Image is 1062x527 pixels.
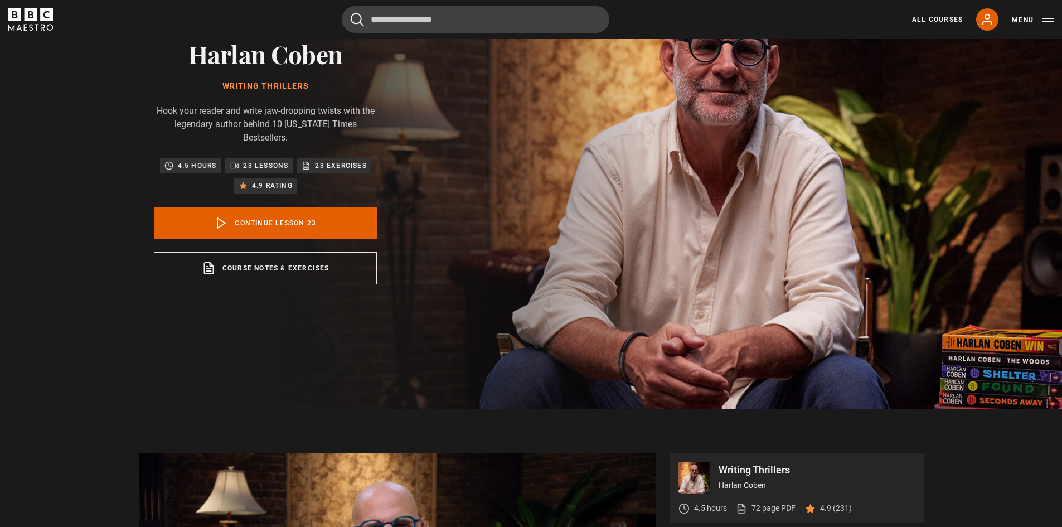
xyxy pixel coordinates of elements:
[8,8,53,31] svg: BBC Maestro
[154,252,377,284] a: Course notes & exercises
[820,502,852,514] p: 4.9 (231)
[694,502,727,514] p: 4.5 hours
[1012,14,1054,26] button: Toggle navigation
[154,207,377,239] a: Continue lesson 23
[178,160,217,171] p: 4.5 hours
[719,465,915,475] p: Writing Thrillers
[912,14,963,25] a: All Courses
[351,13,364,27] button: Submit the search query
[252,180,293,191] p: 4.9 rating
[154,104,377,144] p: Hook your reader and write jaw-dropping twists with the legendary author behind 10 [US_STATE] Tim...
[736,502,796,514] a: 72 page PDF
[154,40,377,68] h2: Harlan Coben
[719,480,915,491] p: Harlan Coben
[154,82,377,91] h1: Writing Thrillers
[315,160,366,171] p: 23 exercises
[342,6,609,33] input: Search
[243,160,288,171] p: 23 lessons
